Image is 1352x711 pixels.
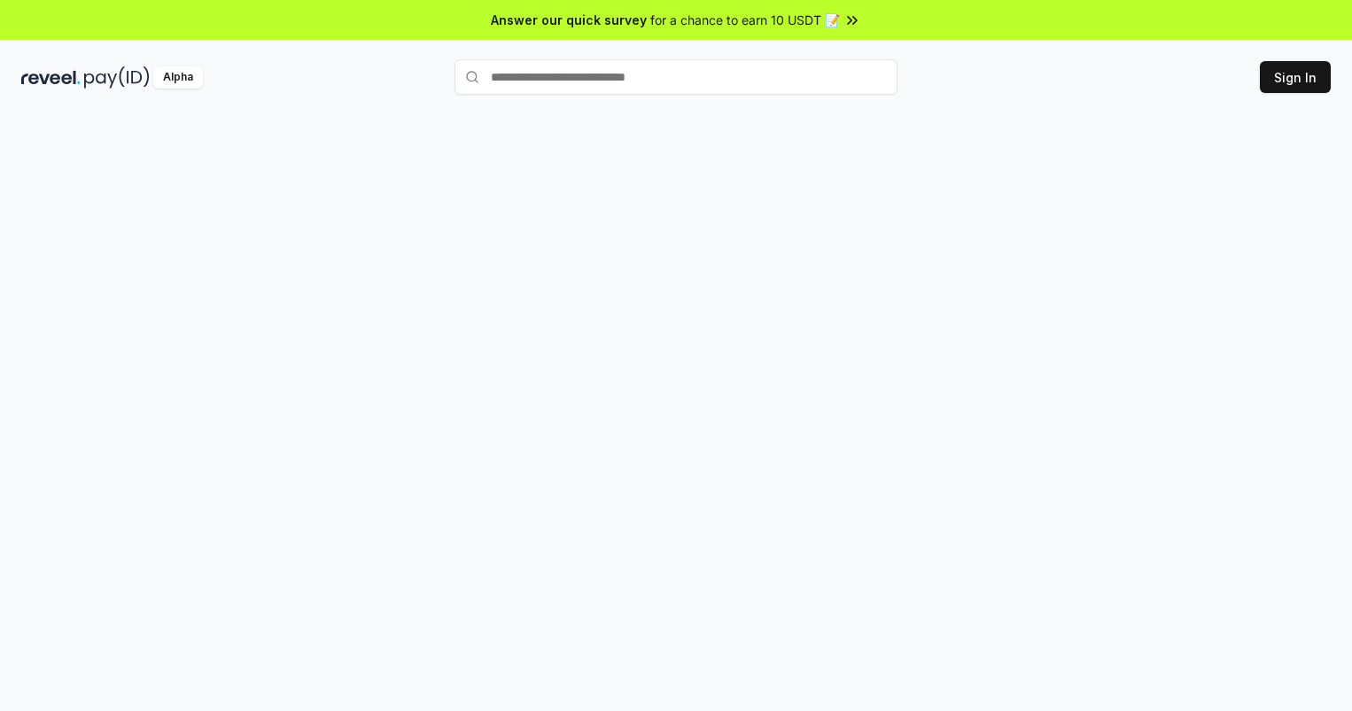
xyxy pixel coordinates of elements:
button: Sign In [1260,61,1331,93]
img: pay_id [84,66,150,89]
span: for a chance to earn 10 USDT 📝 [650,11,840,29]
img: reveel_dark [21,66,81,89]
span: Answer our quick survey [491,11,647,29]
div: Alpha [153,66,203,89]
